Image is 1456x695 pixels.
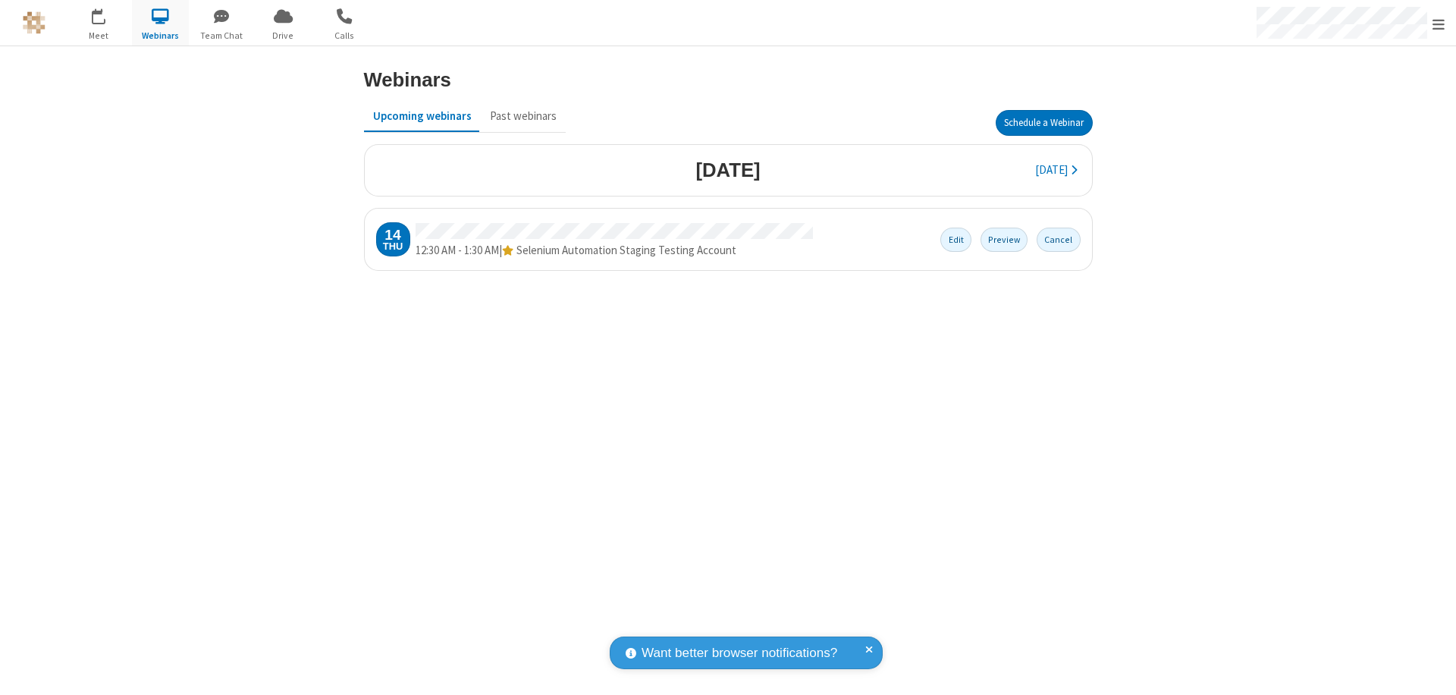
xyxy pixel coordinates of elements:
div: 14 [384,228,400,242]
span: Drive [255,29,312,42]
button: Schedule a Webinar [996,110,1093,136]
span: Selenium Automation Staging Testing Account [516,243,736,257]
button: Past webinars [481,102,566,131]
div: 1 [102,8,112,20]
h3: Webinars [364,69,451,90]
span: Want better browser notifications? [642,643,837,663]
h3: [DATE] [695,159,760,181]
span: 12:30 AM - 1:30 AM [416,243,499,257]
span: Team Chat [193,29,250,42]
span: [DATE] [1035,162,1068,177]
img: QA Selenium DO NOT DELETE OR CHANGE [23,11,45,34]
div: Thu [383,242,403,252]
button: [DATE] [1026,156,1086,185]
span: Meet [71,29,127,42]
span: Calls [316,29,373,42]
div: Thursday, August 14, 2025 12:30 AM [376,222,410,256]
button: Cancel [1037,228,1081,251]
span: Webinars [132,29,189,42]
button: Upcoming webinars [364,102,481,131]
button: Edit [940,228,971,251]
div: | [416,242,813,259]
button: Preview [981,228,1028,251]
